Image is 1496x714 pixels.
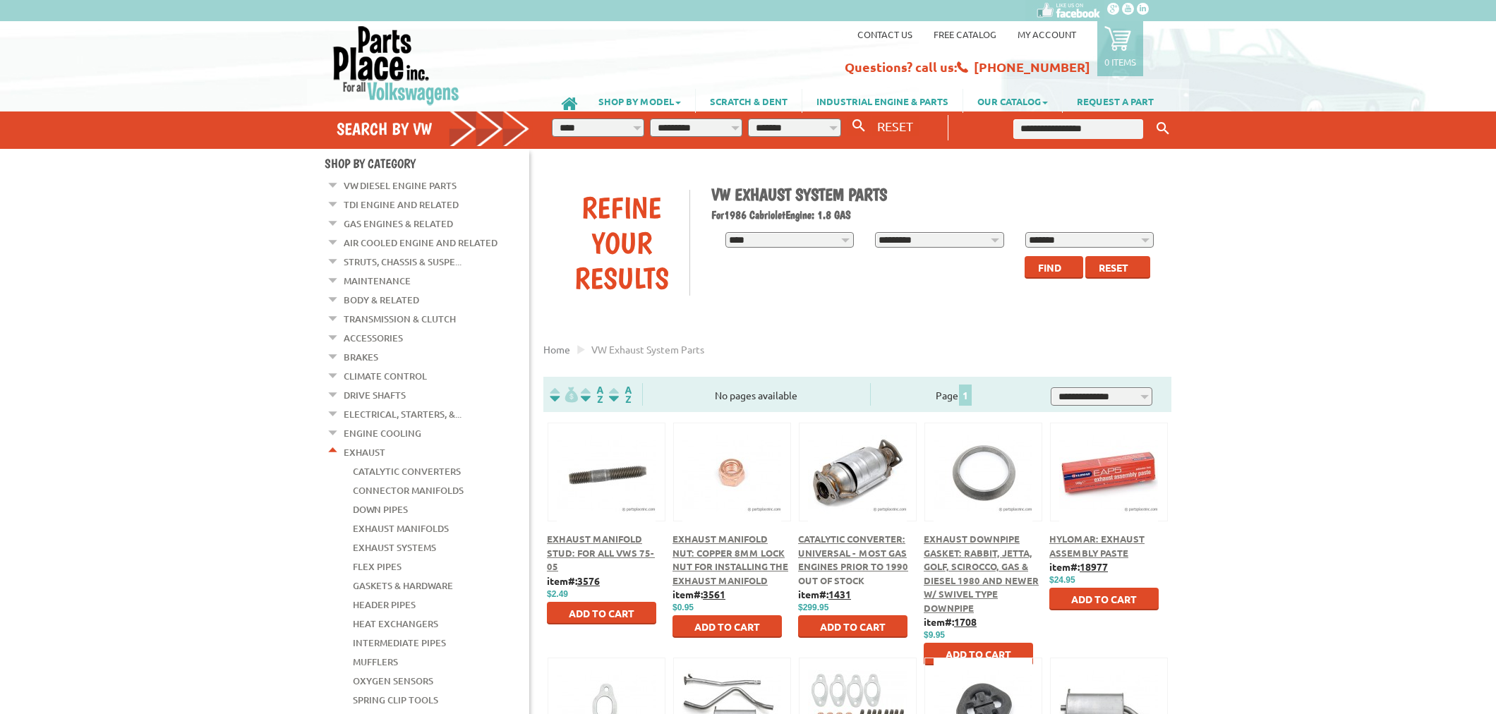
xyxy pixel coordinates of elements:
span: $0.95 [672,603,694,612]
a: Climate Control [344,367,427,385]
a: VW Diesel Engine Parts [344,176,457,195]
span: RESET [877,119,913,133]
button: Add to Cart [547,602,656,624]
a: Maintenance [344,272,411,290]
div: Page [870,383,1038,406]
a: Intermediate Pipes [353,634,446,652]
button: Reset [1085,256,1150,279]
span: Add to Cart [820,620,886,633]
a: 0 items [1097,21,1143,76]
a: OUR CATALOG [963,89,1062,113]
span: VW exhaust system parts [591,343,704,356]
button: Keyword Search [1152,117,1174,140]
a: Struts, Chassis & Suspe... [344,253,462,271]
a: Exhaust Manifold Stud: For All VWs 75-05 [547,533,655,572]
span: $24.95 [1049,575,1075,585]
a: Exhaust Downpipe Gasket: Rabbit, Jetta, Golf, Scirocco, Gas & Diesel 1980 and newer w/ Swivel typ... [924,533,1039,614]
span: 1 [959,385,972,406]
u: 1431 [828,588,851,600]
u: 1708 [954,615,977,628]
b: item#: [924,615,977,628]
a: Brakes [344,348,378,366]
a: SHOP BY MODEL [584,89,695,113]
span: Add to Cart [694,620,760,633]
a: Accessories [344,329,403,347]
button: Find [1025,256,1083,279]
a: Exhaust Systems [353,538,436,557]
b: item#: [1049,560,1108,573]
a: INDUSTRIAL ENGINE & PARTS [802,89,963,113]
a: SCRATCH & DENT [696,89,802,113]
a: Contact us [857,28,912,40]
a: Exhaust Manifolds [353,519,449,538]
a: Flex Pipes [353,557,402,576]
a: Heat Exchangers [353,615,438,633]
button: Add to Cart [672,615,782,638]
a: Engine Cooling [344,424,421,442]
span: $299.95 [798,603,828,612]
span: Out of stock [798,574,864,586]
span: Reset [1099,261,1128,274]
u: 3561 [703,588,725,600]
img: filterpricelow.svg [550,387,578,403]
a: Drive Shafts [344,386,406,404]
p: 0 items [1104,56,1136,68]
button: Add to Cart [924,643,1033,665]
h4: Shop By Category [325,156,529,171]
a: Header Pipes [353,595,416,614]
span: Engine: 1.8 GAS [785,208,851,222]
a: Oxygen Sensors [353,672,433,690]
a: Exhaust Manifold Nut: Copper 8mm Lock Nut for Installing the Exhaust Manifold [672,533,788,586]
span: Add to Cart [1071,593,1137,605]
span: $9.95 [924,630,945,640]
a: Air Cooled Engine and Related [344,234,497,252]
a: TDI Engine and Related [344,195,459,214]
a: Exhaust [344,443,385,461]
a: REQUEST A PART [1063,89,1168,113]
a: My Account [1018,28,1076,40]
b: item#: [798,588,851,600]
span: For [711,208,724,222]
b: item#: [547,574,600,587]
a: Body & Related [344,291,419,309]
button: Search By VW... [847,116,871,136]
a: Home [543,343,570,356]
a: Electrical, Starters, &... [344,405,462,423]
a: Down Pipes [353,500,408,519]
a: Gas Engines & Related [344,214,453,233]
button: RESET [871,116,919,136]
img: Parts Place Inc! [332,25,461,106]
a: Mufflers [353,653,398,671]
a: Hylomar: Exhaust Assembly Paste [1049,533,1145,559]
a: Gaskets & Hardware [353,576,453,595]
div: Refine Your Results [554,190,689,296]
span: Find [1038,261,1061,274]
h4: Search by VW [337,119,530,139]
span: Add to Cart [946,648,1011,660]
a: Connector Manifolds [353,481,464,500]
span: Add to Cart [569,607,634,619]
b: item#: [672,588,725,600]
h2: 1986 Cabriolet [711,208,1162,222]
a: Catalytic Converters [353,462,461,480]
a: Spring Clip Tools [353,691,438,709]
span: $2.49 [547,589,568,599]
a: Transmission & Clutch [344,310,456,328]
a: Free Catalog [934,28,996,40]
img: Sort by Sales Rank [606,387,634,403]
button: Add to Cart [1049,588,1159,610]
h1: VW Exhaust System Parts [711,184,1162,205]
u: 18977 [1080,560,1108,573]
img: Sort by Headline [578,387,606,403]
button: Add to Cart [798,615,907,638]
a: Catalytic Converter: Universal - Most Gas Engines Prior To 1990 [798,533,908,572]
u: 3576 [577,574,600,587]
div: No pages available [643,388,870,403]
